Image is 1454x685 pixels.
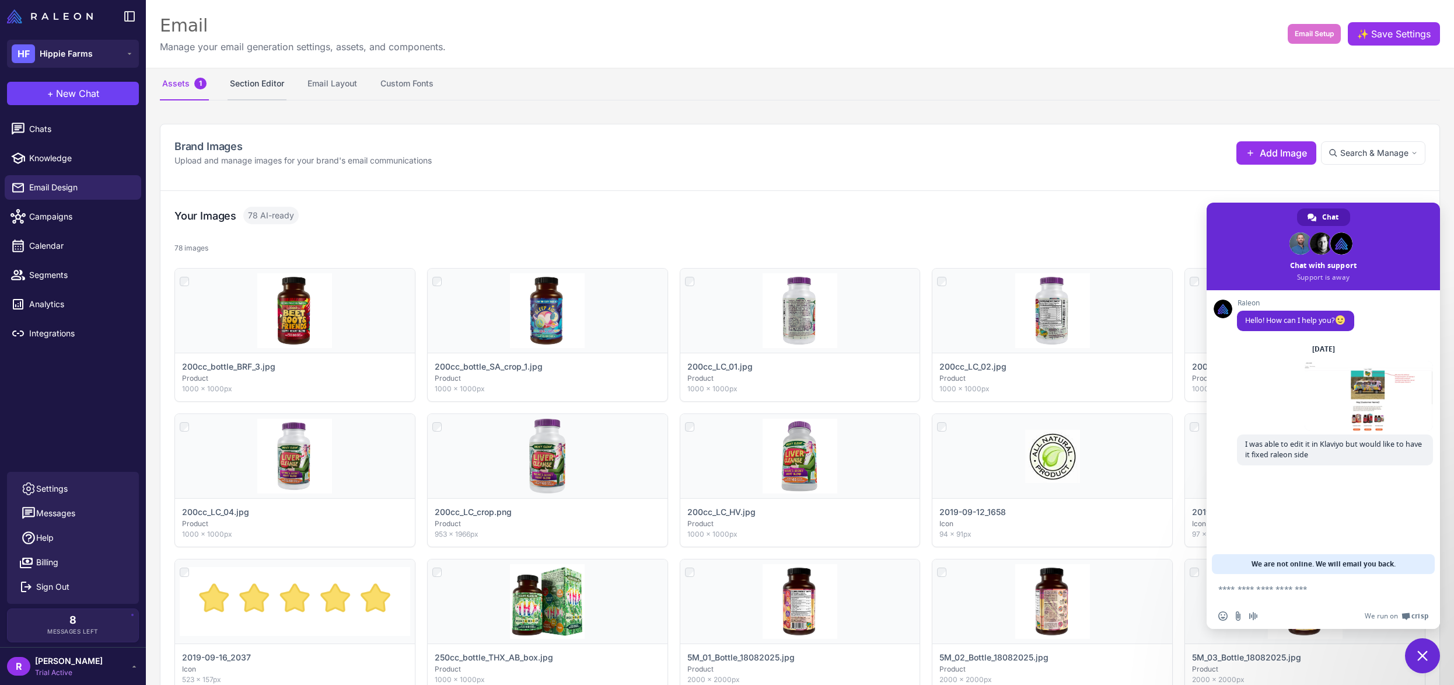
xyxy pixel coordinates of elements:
[378,68,436,100] button: Custom Fonts
[1365,611,1398,621] span: We run on
[7,9,97,23] a: Raleon Logo
[1192,373,1418,384] p: Product
[939,674,1165,685] p: 2000 × 2000px
[687,674,913,685] p: 2000 × 2000px
[305,68,359,100] button: Email Layout
[687,519,913,529] p: Product
[435,373,660,384] p: Product
[435,506,512,519] p: 200cc_LC_crop.png
[687,506,756,519] p: 200cc_LC_HV.jpg
[36,556,58,569] span: Billing
[56,86,99,100] span: New Chat
[35,655,103,667] span: [PERSON_NAME]
[1192,651,1301,664] p: 5M_03_Bottle_18082025.jpg
[29,298,132,311] span: Analytics
[228,68,286,100] button: Section Editor
[12,575,134,599] button: Sign Out
[35,667,103,678] span: Trial Active
[1288,24,1341,44] button: Email Setup
[1192,674,1418,685] p: 2000 × 2000px
[1340,147,1408,159] span: Search & Manage
[160,14,446,37] div: Email
[1192,506,1275,519] p: 2019-09-12_1658_001
[182,360,275,373] p: 200cc_bottle_BRF_3.jpg
[36,482,68,495] span: Settings
[1365,611,1428,621] a: We run onCrisp
[939,506,1006,519] p: 2019-09-12_1658
[1405,638,1440,673] div: Close chat
[1295,29,1334,39] span: Email Setup
[939,529,1165,540] p: 94 × 91px
[939,651,1048,664] p: 5M_02_Bottle_18082025.jpg
[7,82,139,105] button: +New Chat
[1192,360,1259,373] p: 200cc_LC_03.jpg
[939,519,1165,529] p: Icon
[29,181,132,194] span: Email Design
[1357,27,1366,36] span: ✨
[12,44,35,63] div: HF
[1321,141,1425,165] button: Search & Manage
[687,664,913,674] p: Product
[1249,611,1258,621] span: Audio message
[1233,611,1243,621] span: Send a file
[5,234,141,258] a: Calendar
[1322,208,1338,226] span: Chat
[5,146,141,171] a: Knowledge
[5,117,141,141] a: Chats
[36,580,69,593] span: Sign Out
[182,506,249,519] p: 200cc_LC_04.jpg
[160,68,209,100] button: Assets1
[435,384,660,394] p: 1000 × 1000px
[174,154,432,167] p: Upload and manage images for your brand's email communications
[1237,299,1354,307] span: Raleon
[5,292,141,317] a: Analytics
[687,384,913,394] p: 1000 × 1000px
[7,9,93,23] img: Raleon Logo
[1252,554,1396,574] span: We are not online. We will email you back.
[1192,384,1418,394] p: 1000 × 1000px
[687,529,913,540] p: 1000 × 1000px
[12,526,134,550] a: Help
[174,243,208,253] div: 78 images
[1297,208,1350,226] div: Chat
[5,263,141,287] a: Segments
[939,360,1006,373] p: 200cc_LC_02.jpg
[939,384,1165,394] p: 1000 × 1000px
[1192,519,1418,529] p: Icon
[182,529,408,540] p: 1000 × 1000px
[5,321,141,346] a: Integrations
[435,360,543,373] p: 200cc_bottle_SA_crop_1.jpg
[1245,439,1422,460] span: I was able to edit it in Klaviyo but would like to have it fixed raleon side
[1411,611,1428,621] span: Crisp
[1260,146,1307,160] span: Add Image
[5,175,141,200] a: Email Design
[687,651,795,664] p: 5M_01_Bottle_18082025.jpg
[1192,664,1418,674] p: Product
[435,651,553,664] p: 250cc_bottle_THX_AB_box.jpg
[435,519,660,529] p: Product
[5,204,141,229] a: Campaigns
[182,651,251,664] p: 2019-09-16_2037
[243,207,299,224] span: 78 AI-ready
[36,507,75,520] span: Messages
[182,664,408,674] p: Icon
[1312,346,1335,353] div: [DATE]
[69,615,76,625] span: 8
[29,269,132,281] span: Segments
[194,78,207,89] span: 1
[435,674,660,685] p: 1000 × 1000px
[1218,584,1403,594] textarea: Compose your message...
[1192,529,1418,540] p: 97 × 91px
[29,327,132,340] span: Integrations
[1348,22,1440,46] button: ✨Save Settings
[174,138,432,154] h2: Brand Images
[182,373,408,384] p: Product
[7,40,139,68] button: HFHippie Farms
[12,501,134,526] button: Messages
[40,47,93,60] span: Hippie Farms
[182,674,408,685] p: 523 × 157px
[435,529,660,540] p: 953 × 1966px
[29,152,132,165] span: Knowledge
[182,519,408,529] p: Product
[687,373,913,384] p: Product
